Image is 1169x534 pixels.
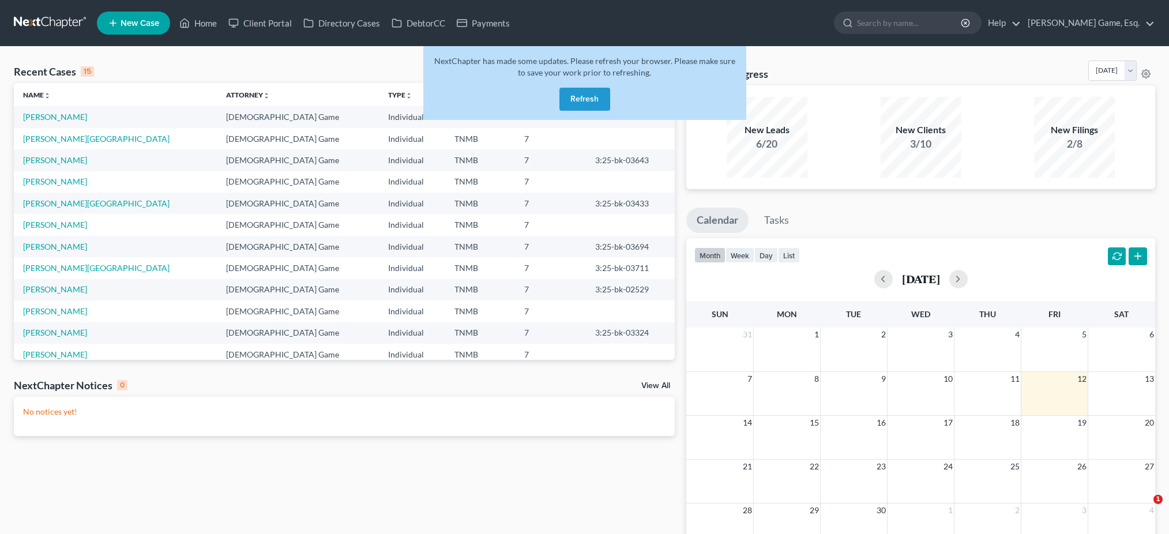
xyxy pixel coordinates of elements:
div: 2/8 [1034,137,1115,151]
button: day [754,247,778,263]
h2: [DATE] [902,273,940,285]
a: Client Portal [223,13,298,33]
a: View All [641,382,670,390]
i: unfold_more [263,92,270,99]
span: NextChapter has made some updates. Please refresh your browser. Please make sure to save your wor... [434,56,735,77]
a: Help [982,13,1021,33]
a: [PERSON_NAME] [23,112,87,122]
a: [PERSON_NAME][GEOGRAPHIC_DATA] [23,134,170,144]
td: [DEMOGRAPHIC_DATA] Game [217,257,379,279]
span: 14 [742,416,753,430]
td: 3:25-bk-02529 [586,279,675,300]
a: Payments [451,13,516,33]
span: 12 [1076,372,1088,386]
div: New Leads [727,123,807,137]
td: [DEMOGRAPHIC_DATA] Game [217,236,379,257]
span: 3 [947,328,954,341]
a: [PERSON_NAME] [23,328,87,337]
div: NextChapter Notices [14,378,127,392]
td: 7 [515,322,586,344]
button: Refresh [559,88,610,111]
a: Attorneyunfold_more [226,91,270,99]
i: unfold_more [44,92,51,99]
td: [DEMOGRAPHIC_DATA] Game [217,106,379,127]
td: Individual [379,236,446,257]
span: 6 [1148,328,1155,341]
td: Individual [379,149,446,171]
span: 3 [1081,503,1088,517]
div: 0 [117,380,127,390]
td: 3:25-bk-03694 [586,236,675,257]
td: [DEMOGRAPHIC_DATA] Game [217,128,379,149]
span: 22 [809,460,820,473]
p: No notices yet! [23,406,666,418]
div: New Filings [1034,123,1115,137]
td: 3:25-bk-03643 [586,149,675,171]
a: Tasks [754,208,799,233]
div: Recent Cases [14,65,94,78]
span: Tue [846,309,861,319]
td: TNMB [445,149,515,171]
span: Thu [979,309,996,319]
span: 19 [1076,416,1088,430]
span: 13 [1144,372,1155,386]
span: 31 [742,328,753,341]
span: 27 [1144,460,1155,473]
span: 26 [1076,460,1088,473]
span: Wed [911,309,930,319]
i: unfold_more [405,92,412,99]
td: [DEMOGRAPHIC_DATA] Game [217,300,379,322]
span: 18 [1009,416,1021,430]
span: 21 [742,460,753,473]
td: TNMB [445,236,515,257]
td: TNMB [445,193,515,214]
span: Sat [1114,309,1129,319]
span: 2 [1014,503,1021,517]
td: [DEMOGRAPHIC_DATA] Game [217,193,379,214]
input: Search by name... [857,12,963,33]
span: Mon [777,309,797,319]
td: 7 [515,300,586,322]
span: Fri [1048,309,1061,319]
td: 3:25-bk-03711 [586,257,675,279]
td: [DEMOGRAPHIC_DATA] Game [217,214,379,235]
td: 7 [515,279,586,300]
a: Typeunfold_more [388,91,412,99]
td: [DEMOGRAPHIC_DATA] Game [217,279,379,300]
span: 4 [1014,328,1021,341]
span: 15 [809,416,820,430]
span: 20 [1144,416,1155,430]
td: 7 [515,149,586,171]
span: 2 [880,328,887,341]
a: [PERSON_NAME] [23,349,87,359]
span: 29 [809,503,820,517]
span: 9 [880,372,887,386]
a: [PERSON_NAME] [23,284,87,294]
a: [PERSON_NAME] Game, Esq. [1022,13,1155,33]
a: Directory Cases [298,13,386,33]
td: Individual [379,322,446,344]
span: 25 [1009,460,1021,473]
span: New Case [121,19,159,28]
td: TNMB [445,344,515,365]
a: Home [174,13,223,33]
td: TNMB [445,257,515,279]
a: [PERSON_NAME] [23,306,87,316]
span: 16 [875,416,887,430]
td: Individual [379,171,446,193]
td: Individual [379,214,446,235]
td: 7 [515,193,586,214]
a: [PERSON_NAME] [23,155,87,165]
span: 8 [813,372,820,386]
span: 1 [1153,495,1163,504]
td: 3:25-bk-03433 [586,193,675,214]
iframe: Intercom live chat [1130,495,1157,522]
button: month [694,247,726,263]
td: Individual [379,344,446,365]
td: [DEMOGRAPHIC_DATA] Game [217,344,379,365]
td: Individual [379,257,446,279]
td: Individual [379,279,446,300]
span: 24 [942,460,954,473]
td: Individual [379,193,446,214]
a: [PERSON_NAME] [23,176,87,186]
